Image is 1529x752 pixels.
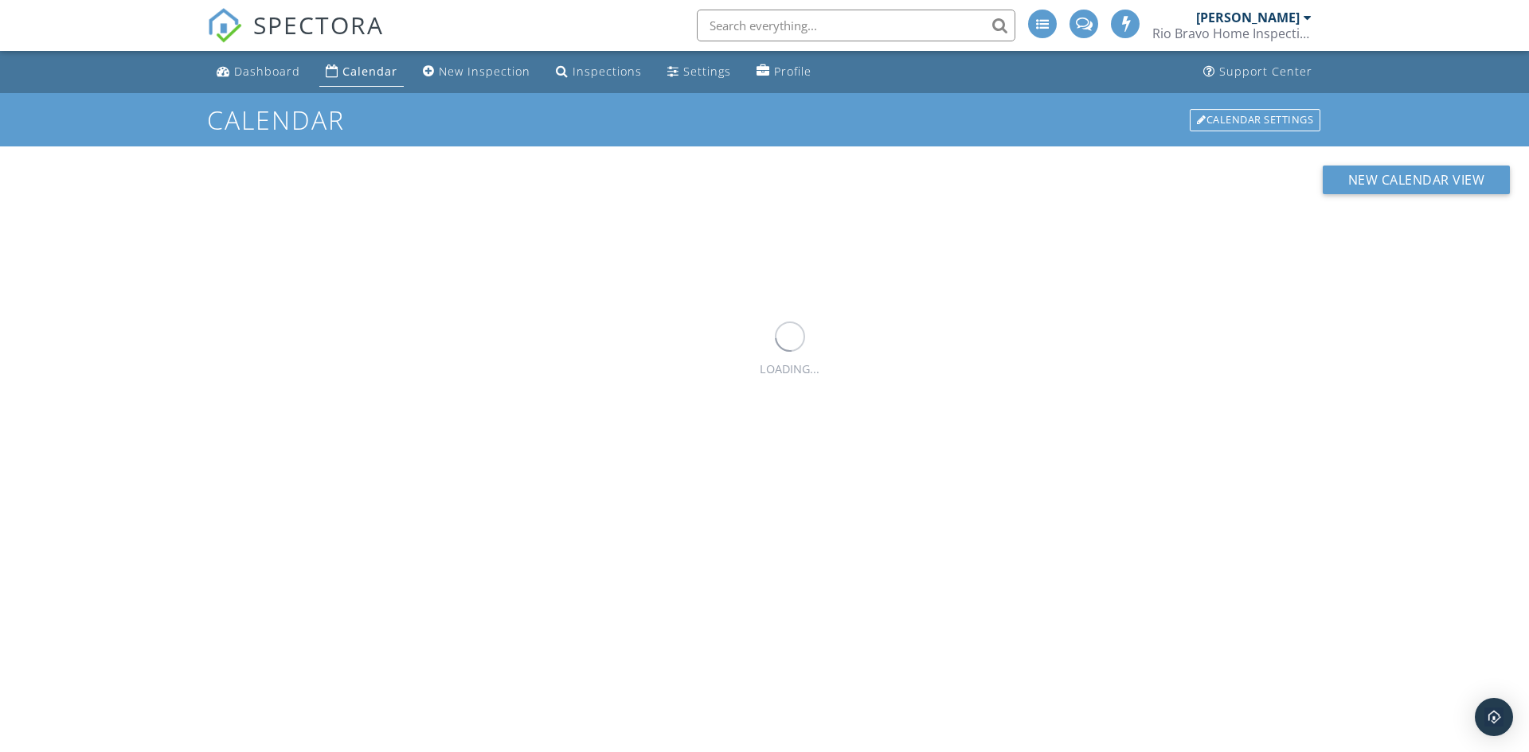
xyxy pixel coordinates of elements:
[661,57,737,87] a: Settings
[1475,698,1513,736] div: Open Intercom Messenger
[1323,166,1511,194] button: New Calendar View
[207,21,384,55] a: SPECTORA
[1152,25,1312,41] div: Rio Bravo Home Inspections
[1219,64,1312,79] div: Support Center
[416,57,537,87] a: New Inspection
[439,64,530,79] div: New Inspection
[1190,109,1320,131] div: Calendar Settings
[697,10,1015,41] input: Search everything...
[207,8,242,43] img: The Best Home Inspection Software - Spectora
[1196,10,1300,25] div: [PERSON_NAME]
[319,57,404,87] a: Calendar
[750,57,818,87] a: Profile
[207,106,1322,134] h1: Calendar
[549,57,648,87] a: Inspections
[253,8,384,41] span: SPECTORA
[342,64,397,79] div: Calendar
[234,64,300,79] div: Dashboard
[760,360,819,378] div: LOADING...
[573,64,642,79] div: Inspections
[683,64,731,79] div: Settings
[1188,107,1322,133] a: Calendar Settings
[1197,57,1319,87] a: Support Center
[774,64,811,79] div: Profile
[210,57,307,87] a: Dashboard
